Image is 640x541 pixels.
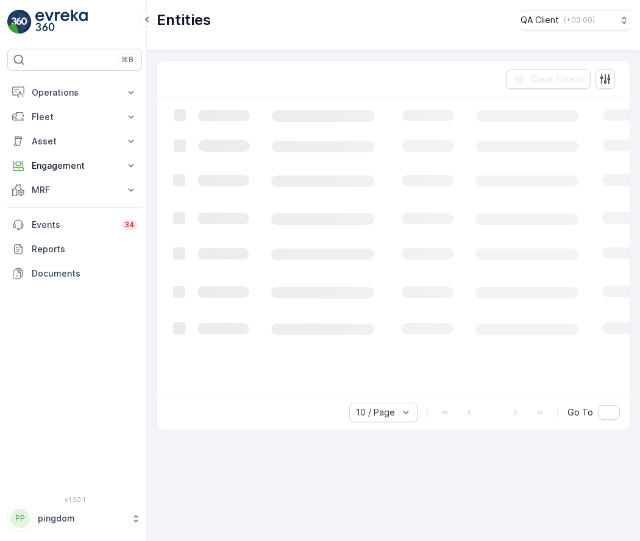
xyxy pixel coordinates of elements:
[7,105,142,129] button: Fleet
[35,10,88,34] img: logo_light-DOdMpM7g.png
[121,55,133,65] p: ⌘B
[564,15,595,25] p: ( +03:00 )
[10,509,30,528] div: PP
[32,243,137,255] p: Reports
[567,406,593,419] span: Go To
[7,496,142,503] span: v 1.50.1
[7,237,142,261] a: Reports
[7,154,142,178] button: Engagement
[7,506,142,531] button: PPpingdom
[521,10,630,30] button: QA Client(+03:00)
[32,160,118,172] p: Engagement
[7,213,142,237] a: Events34
[32,267,137,280] p: Documents
[7,10,32,34] img: logo
[157,10,211,30] p: Entities
[530,73,583,85] p: Clear Filters
[7,261,142,286] a: Documents
[32,219,115,231] p: Events
[32,87,118,99] p: Operations
[521,14,559,26] p: QA Client
[7,80,142,105] button: Operations
[32,184,118,196] p: MRF
[38,512,125,525] p: pingdom
[7,129,142,154] button: Asset
[7,178,142,202] button: MRF
[32,135,118,147] p: Asset
[124,220,135,230] p: 34
[32,111,118,123] p: Fleet
[506,69,591,89] button: Clear Filters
